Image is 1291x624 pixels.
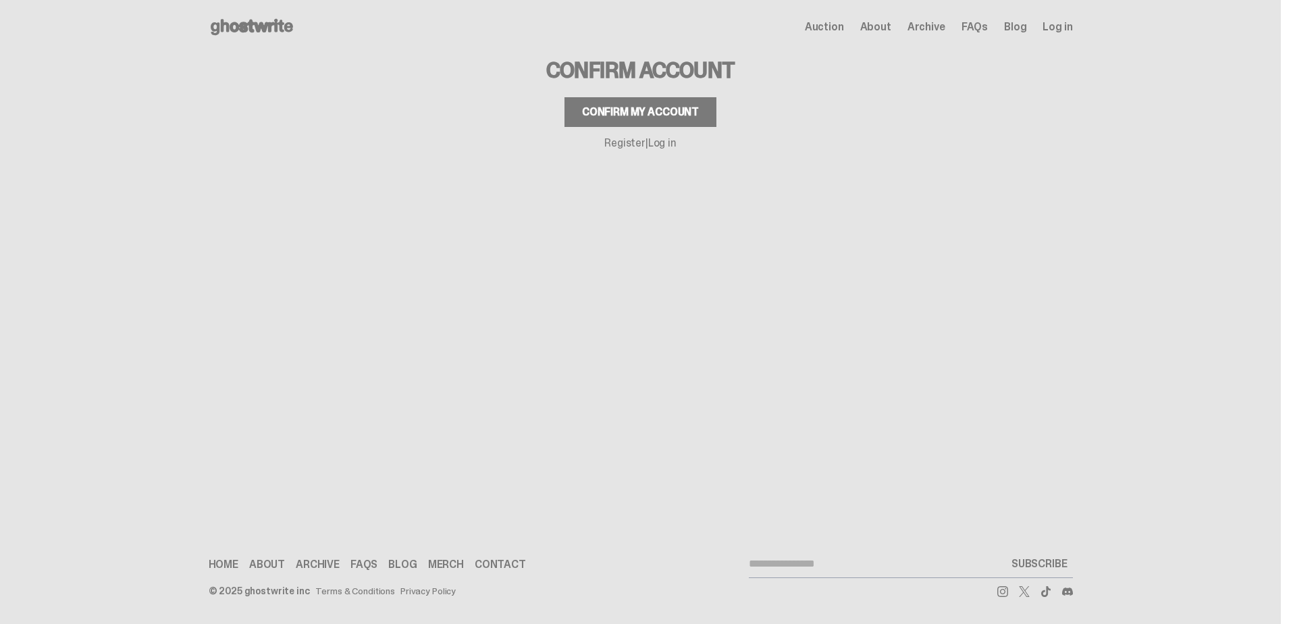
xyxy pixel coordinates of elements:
a: Contact [475,559,526,570]
a: Privacy Policy [400,586,456,596]
a: Register [604,136,645,150]
a: Log in [1043,22,1072,32]
a: FAQs [961,22,988,32]
div: Confirm my account [582,107,699,118]
a: FAQs [350,559,377,570]
a: Archive [907,22,945,32]
a: Merch [428,559,464,570]
a: About [860,22,891,32]
a: Archive [296,559,340,570]
button: Confirm my account [564,97,716,127]
a: Blog [388,559,417,570]
div: © 2025 ghostwrite inc [209,586,310,596]
button: SUBSCRIBE [1006,550,1073,577]
a: About [249,559,285,570]
a: Log in [648,136,677,150]
a: Blog [1004,22,1026,32]
a: Terms & Conditions [315,586,395,596]
a: Home [209,559,238,570]
h3: Confirm Account [546,59,735,81]
a: Auction [805,22,844,32]
p: | [604,138,677,149]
